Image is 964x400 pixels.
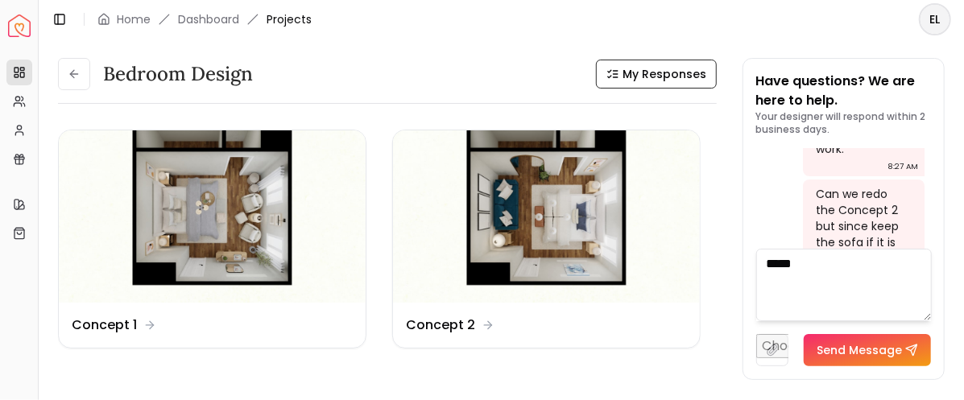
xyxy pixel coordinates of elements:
a: Concept 1Concept 1 [58,130,366,348]
button: Send Message [804,334,931,366]
dd: Concept 1 [72,315,137,335]
img: Spacejoy Logo [8,14,31,37]
button: My Responses [596,60,717,89]
div: Can we redo the Concept 2 but since keep the sofa if it is appropriate? [816,186,908,266]
dd: Concept 2 [406,315,475,335]
a: Spacejoy [8,14,31,37]
div: 8:27 AM [887,159,918,175]
p: Have questions? We are here to help. [756,72,931,110]
span: My Responses [623,66,706,82]
a: Home [117,11,151,27]
span: EL [921,5,950,34]
p: Your designer will respond within 2 business days. [756,110,931,136]
button: EL [919,3,951,35]
h3: Bedroom Design [103,61,253,87]
img: Concept 2 [393,130,700,303]
a: Dashboard [178,11,239,27]
a: Concept 2Concept 2 [392,130,701,348]
img: Concept 1 [59,130,366,303]
nav: breadcrumb [97,11,312,27]
span: Projects [267,11,312,27]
